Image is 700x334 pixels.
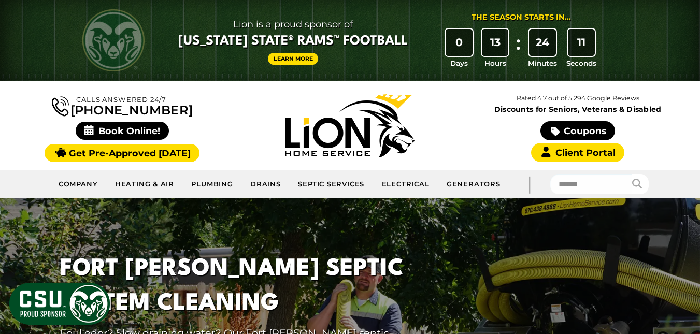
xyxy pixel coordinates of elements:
[566,58,596,68] span: Seconds
[438,174,509,195] a: Generators
[50,174,107,195] a: Company
[472,12,571,23] div: The Season Starts in...
[531,143,624,162] a: Client Portal
[242,174,290,195] a: Drains
[568,29,595,56] div: 11
[466,106,690,113] span: Discounts for Seniors, Veterans & Disabled
[509,170,550,198] div: |
[8,281,111,326] img: CSU Sponsor Badge
[285,94,415,157] img: Lion Home Service
[482,29,509,56] div: 13
[484,58,506,68] span: Hours
[540,121,615,140] a: Coupons
[178,16,408,33] span: Lion is a proud sponsor of
[82,9,145,71] img: CSU Rams logo
[450,58,468,68] span: Days
[183,174,242,195] a: Plumbing
[446,29,473,56] div: 0
[290,174,373,195] a: Septic Services
[373,174,438,195] a: Electrical
[76,122,169,140] span: Book Online!
[464,93,692,104] p: Rated 4.7 out of 5,294 Google Reviews
[52,94,193,117] a: [PHONE_NUMBER]
[528,58,557,68] span: Minutes
[178,33,408,50] span: [US_STATE] State® Rams™ Football
[268,53,319,65] a: Learn More
[107,174,183,195] a: Heating & Air
[60,252,437,321] h1: Fort [PERSON_NAME] Septic System Cleaning
[529,29,556,56] div: 24
[513,29,523,69] div: :
[45,144,199,162] a: Get Pre-Approved [DATE]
